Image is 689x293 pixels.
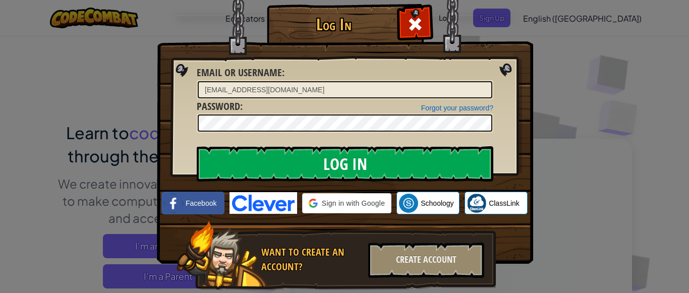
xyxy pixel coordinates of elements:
[197,99,243,114] label: :
[261,245,362,274] div: Want to create an account?
[368,243,484,278] div: Create Account
[186,198,216,208] span: Facebook
[197,99,240,113] span: Password
[322,198,385,208] span: Sign in with Google
[489,198,520,208] span: ClassLink
[269,16,398,33] h1: Log In
[399,194,418,213] img: schoology.png
[421,198,453,208] span: Schoology
[197,66,282,79] span: Email or Username
[229,192,297,214] img: clever-logo-blue.png
[164,194,183,213] img: facebook_small.png
[467,194,486,213] img: classlink-logo-small.png
[197,146,493,182] input: Log In
[197,66,284,80] label: :
[421,104,493,112] a: Forgot your password?
[302,193,391,213] div: Sign in with Google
